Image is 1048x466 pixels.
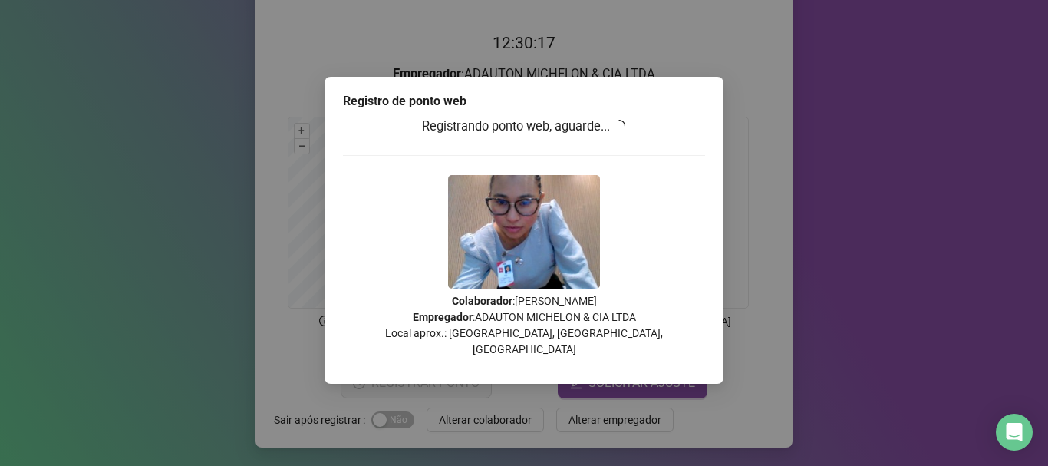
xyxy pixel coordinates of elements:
[343,293,705,358] p: : [PERSON_NAME] : ADAUTON MICHELON & CIA LTDA Local aprox.: [GEOGRAPHIC_DATA], [GEOGRAPHIC_DATA],...
[613,120,625,132] span: loading
[452,295,512,307] strong: Colaborador
[996,414,1033,451] div: Open Intercom Messenger
[343,117,705,137] h3: Registrando ponto web, aguarde...
[343,92,705,111] div: Registro de ponto web
[413,311,473,323] strong: Empregador
[448,175,600,289] img: 9k=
